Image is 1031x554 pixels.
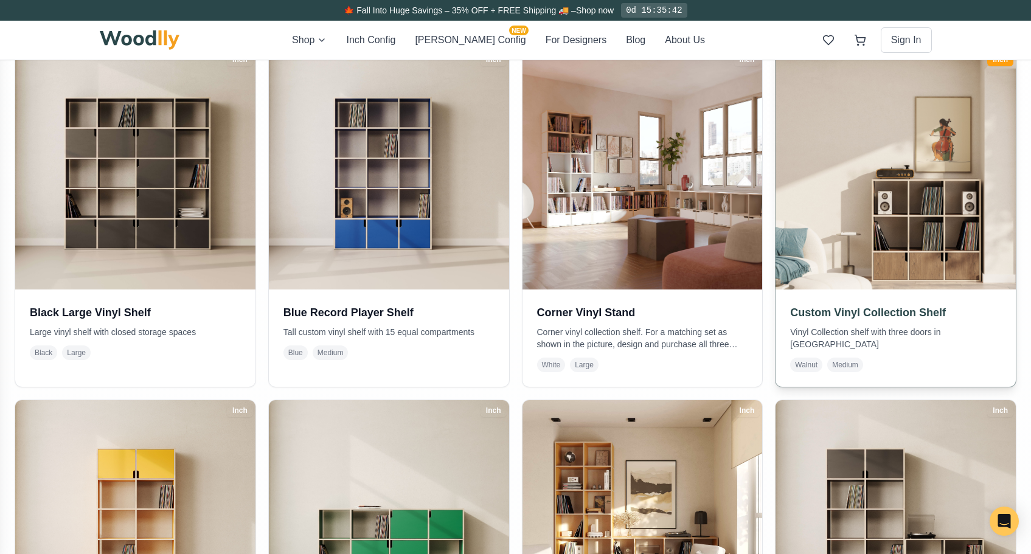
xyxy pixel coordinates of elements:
img: Blue Record Player Shelf [269,49,509,289]
span: NEW [509,26,528,35]
p: Large vinyl shelf with closed storage spaces [30,326,241,338]
span: White [537,358,566,372]
div: Inch [734,404,760,417]
button: Blog [626,33,645,47]
button: [PERSON_NAME] ConfigNEW [415,33,526,47]
span: 🍁 Fall Into Huge Savings – 35% OFF + FREE Shipping 🚚 – [344,5,575,15]
div: Inch [227,404,253,417]
span: Blue [283,345,308,360]
a: Shop now [576,5,614,15]
span: Large [62,345,91,360]
h3: Custom Vinyl Collection Shelf [790,304,1001,321]
span: Black [30,345,57,360]
button: Sign In [881,27,932,53]
button: For Designers [546,33,606,47]
div: Inch [987,404,1013,417]
img: Custom Vinyl Collection Shelf [769,43,1021,295]
div: 0d 15:35:42 [621,3,687,18]
div: Open Intercom Messenger [990,507,1019,536]
span: Walnut [790,358,822,372]
img: Corner Vinyl Stand [522,49,763,289]
span: Medium [827,358,863,372]
h3: Black Large Vinyl Shelf [30,304,241,321]
h3: Corner Vinyl Stand [537,304,748,321]
button: Shop [292,33,327,47]
span: Medium [313,345,349,360]
span: Large [570,358,599,372]
div: Inch [481,404,507,417]
button: Inch Config [346,33,395,47]
p: Vinyl Collection shelf with three doors in [GEOGRAPHIC_DATA] [790,326,1001,350]
p: Tall custom vinyl shelf with 15 equal compartments [283,326,495,338]
h3: Blue Record Player Shelf [283,304,495,321]
img: Black Large Vinyl Shelf [15,49,255,289]
p: Corner vinyl collection shelf. For a matching set as shown in the picture, design and purchase al... [537,326,748,350]
button: About Us [665,33,705,47]
img: Woodlly [100,30,180,50]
